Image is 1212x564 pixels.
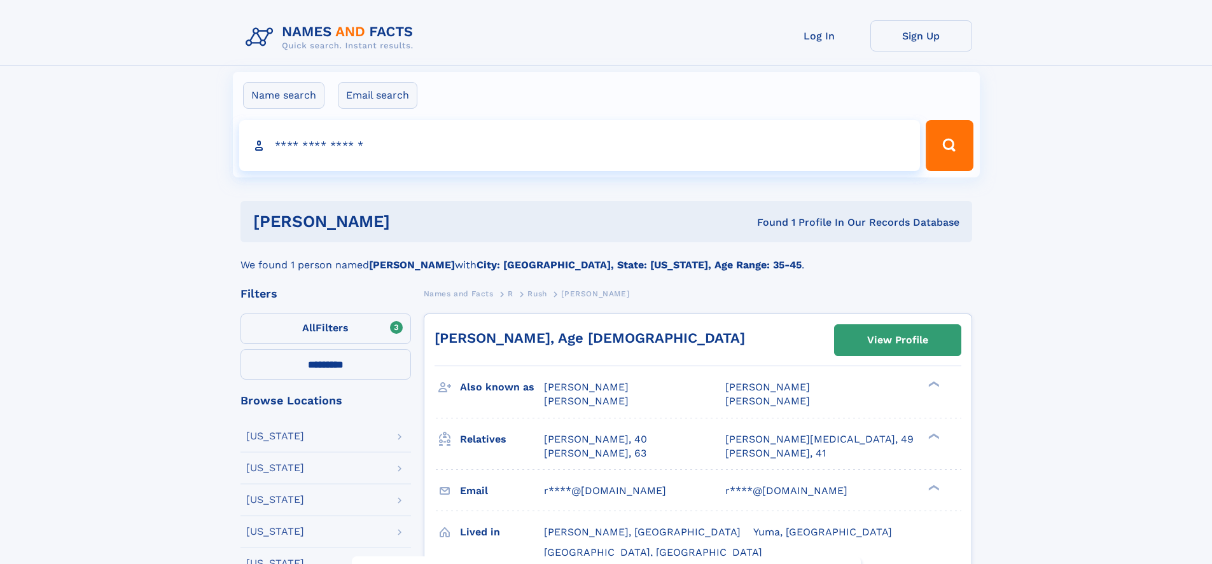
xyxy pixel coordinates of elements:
[544,446,646,460] a: [PERSON_NAME], 63
[508,285,513,301] a: R
[925,380,940,389] div: ❯
[246,463,304,473] div: [US_STATE]
[544,546,762,558] span: [GEOGRAPHIC_DATA], [GEOGRAPHIC_DATA]
[870,20,972,52] a: Sign Up
[460,429,544,450] h3: Relatives
[753,526,892,538] span: Yuma, [GEOGRAPHIC_DATA]
[246,526,304,537] div: [US_STATE]
[544,395,629,407] span: [PERSON_NAME]
[424,285,494,301] a: Names and Facts
[240,20,424,55] img: Logo Names and Facts
[867,326,928,355] div: View Profile
[369,259,455,271] b: [PERSON_NAME]
[302,322,316,334] span: All
[338,82,417,109] label: Email search
[725,446,826,460] a: [PERSON_NAME], 41
[573,216,959,230] div: Found 1 Profile In Our Records Database
[527,285,547,301] a: Rush
[925,483,940,492] div: ❯
[725,432,914,446] a: [PERSON_NAME][MEDICAL_DATA], 49
[240,242,972,273] div: We found 1 person named with .
[460,521,544,543] h3: Lived in
[508,289,513,298] span: R
[926,120,973,171] button: Search Button
[725,395,810,407] span: [PERSON_NAME]
[477,259,802,271] b: City: [GEOGRAPHIC_DATA], State: [US_STATE], Age Range: 35-45
[544,526,741,538] span: [PERSON_NAME], [GEOGRAPHIC_DATA]
[544,381,629,393] span: [PERSON_NAME]
[527,289,547,298] span: Rush
[769,20,870,52] a: Log In
[544,432,647,446] a: [PERSON_NAME], 40
[240,313,411,344] label: Filters
[246,431,304,441] div: [US_STATE]
[243,82,324,109] label: Name search
[240,395,411,406] div: Browse Locations
[460,376,544,398] h3: Also known as
[240,288,411,299] div: Filters
[725,381,810,393] span: [PERSON_NAME]
[246,495,304,505] div: [US_STATE]
[253,214,574,230] h1: [PERSON_NAME]
[435,330,745,346] a: [PERSON_NAME], Age [DEMOGRAPHIC_DATA]
[925,432,940,440] div: ❯
[239,120,921,171] input: search input
[561,289,629,298] span: [PERSON_NAME]
[835,325,961,355] a: View Profile
[460,480,544,502] h3: Email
